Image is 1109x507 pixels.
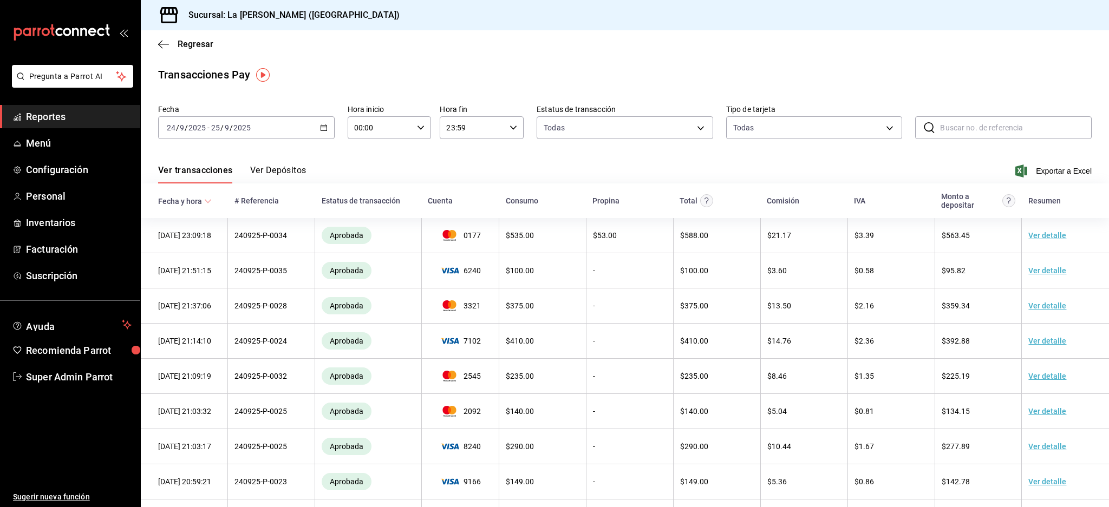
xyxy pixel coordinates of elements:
span: $ 100.00 [506,266,534,275]
span: $ 10.44 [767,442,791,451]
input: ---- [233,123,251,132]
span: Pregunta a Parrot AI [29,71,116,82]
span: $ 0.86 [854,477,874,486]
span: / [230,123,233,132]
td: - [586,359,673,394]
span: Super Admin Parrot [26,370,132,384]
a: Ver detalle [1028,372,1066,380]
div: Cuenta [428,196,453,205]
span: Suscripción [26,268,132,283]
div: Todas [733,122,754,133]
span: $ 290.00 [506,442,534,451]
span: Aprobada [325,372,368,380]
a: Ver detalle [1028,231,1066,240]
div: Transacciones Pay [158,67,250,83]
span: Aprobada [325,231,368,240]
span: $ 5.04 [767,407,787,416]
span: $ 134.15 [942,407,970,416]
span: $ 0.81 [854,407,874,416]
span: 8240 [428,442,492,451]
a: Ver detalle [1028,266,1066,275]
div: Comisión [767,196,799,205]
td: [DATE] 20:59:21 [141,464,228,499]
span: 2545 [428,371,492,381]
span: Aprobada [325,477,368,486]
label: Tipo de tarjeta [726,106,903,113]
span: $ 535.00 [506,231,534,240]
span: $ 0.58 [854,266,874,275]
td: [DATE] 21:37:06 [141,288,228,324]
span: $ 3.39 [854,231,874,240]
div: Transacciones cobradas de manera exitosa. [322,332,371,350]
td: 240925-P-0035 [228,253,315,288]
span: / [220,123,224,132]
div: IVA [854,196,865,205]
td: 240925-P-0028 [228,288,315,324]
div: navigation tabs [158,165,306,183]
span: Todas [544,122,565,133]
td: [DATE] 21:03:32 [141,394,228,429]
div: # Referencia [234,196,279,205]
span: Personal [26,189,132,203]
div: Total [680,196,697,205]
div: Transacciones cobradas de manera exitosa. [322,297,371,314]
div: Estatus de transacción [322,196,400,205]
span: $ 3.60 [767,266,787,275]
div: Transacciones cobradas de manera exitosa. [322,438,371,455]
button: open_drawer_menu [119,28,128,37]
div: Transacciones cobradas de manera exitosa. [322,227,371,244]
td: [DATE] 23:09:18 [141,218,228,253]
span: $ 235.00 [506,372,534,380]
label: Fecha [158,106,335,113]
span: 7102 [428,337,492,345]
input: -- [179,123,185,132]
td: 240925-P-0034 [228,218,315,253]
span: $ 2.36 [854,337,874,345]
td: - [586,394,673,429]
button: Exportar a Excel [1017,164,1092,177]
span: $ 375.00 [506,301,534,310]
td: - [586,464,673,499]
span: $ 410.00 [506,337,534,345]
span: Sugerir nueva función [13,491,132,503]
span: - [207,123,210,132]
td: [DATE] 21:51:15 [141,253,228,288]
span: Aprobada [325,266,368,275]
input: ---- [188,123,206,132]
span: Fecha y hora [158,197,212,206]
input: Buscar no. de referencia [940,117,1092,139]
svg: Este es el monto resultante del total pagado menos comisión e IVA. Esta será la parte que se depo... [1002,194,1015,207]
td: - [586,324,673,359]
td: 240925-P-0032 [228,359,315,394]
td: [DATE] 21:14:10 [141,324,228,359]
td: - [586,288,673,324]
span: $ 225.19 [942,372,970,380]
button: Regresar [158,39,213,49]
span: Aprobada [325,442,368,451]
input: -- [166,123,176,132]
div: Fecha y hora [158,197,202,206]
span: Menú [26,136,132,150]
div: Consumo [506,196,538,205]
span: / [185,123,188,132]
button: Ver transacciones [158,165,233,183]
h3: Sucursal: La [PERSON_NAME] ([GEOGRAPHIC_DATA]) [180,9,400,22]
td: 240925-P-0023 [228,464,315,499]
td: 240925-P-0025 [228,429,315,464]
td: 240925-P-0024 [228,324,315,359]
button: Ver Depósitos [250,165,306,183]
span: $ 53.00 [593,231,617,240]
span: / [176,123,179,132]
span: $ 235.00 [680,372,708,380]
span: Reportes [26,109,132,124]
span: $ 8.46 [767,372,787,380]
div: Transacciones cobradas de manera exitosa. [322,262,371,279]
span: Recomienda Parrot [26,343,132,358]
a: Ver detalle [1028,337,1066,345]
span: $ 2.16 [854,301,874,310]
span: Aprobada [325,301,368,310]
button: Tooltip marker [256,68,270,82]
span: $ 142.78 [942,477,970,486]
span: $ 410.00 [680,337,708,345]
